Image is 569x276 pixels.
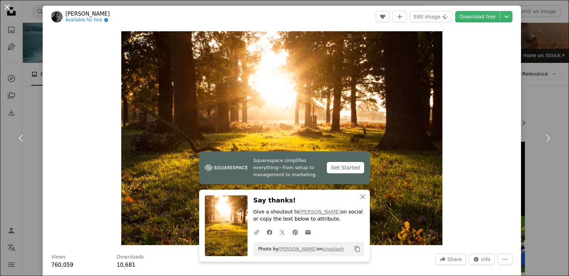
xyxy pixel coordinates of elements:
[435,254,466,265] button: Share this image
[51,262,73,268] span: 760,059
[255,243,344,255] span: Photo by on
[253,209,364,223] p: Give a shoutout to on social or copy the text below to attribute.
[117,254,144,261] h3: Downloads
[289,225,302,239] a: Share on Pinterest
[302,225,314,239] a: Share over email
[121,31,442,245] button: Zoom in on this image
[500,11,512,22] button: Choose download size
[276,225,289,239] a: Share on Twitter
[299,209,341,215] a: [PERSON_NAME]
[455,11,500,22] a: Download free
[393,11,407,22] button: Add to Collection
[498,254,512,265] button: More Actions
[323,246,344,251] a: Unsplash
[327,162,364,173] div: Get Started
[447,254,462,265] span: Share
[410,11,452,22] button: Edit image
[65,17,110,23] a: Available for hire
[51,254,66,261] h3: Views
[121,31,442,245] img: green grass field with trees during daytime
[278,246,317,251] a: [PERSON_NAME]
[117,262,135,268] span: 10,681
[351,243,363,255] button: Copy to clipboard
[526,104,569,172] a: Next
[481,254,491,265] span: Info
[199,151,370,184] a: Squarespace simplifies everything—from setup to management to marketing.Get Started
[51,11,63,22] img: Go to Tom Shakir's profile
[376,11,390,22] button: Like
[65,10,110,17] a: [PERSON_NAME]
[469,254,495,265] button: Stats about this image
[205,162,248,173] img: file-1747939142011-51e5cc87e3c9
[263,225,276,239] a: Share on Facebook
[253,157,321,178] span: Squarespace simplifies everything—from setup to management to marketing.
[253,195,364,206] h3: Say thanks!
